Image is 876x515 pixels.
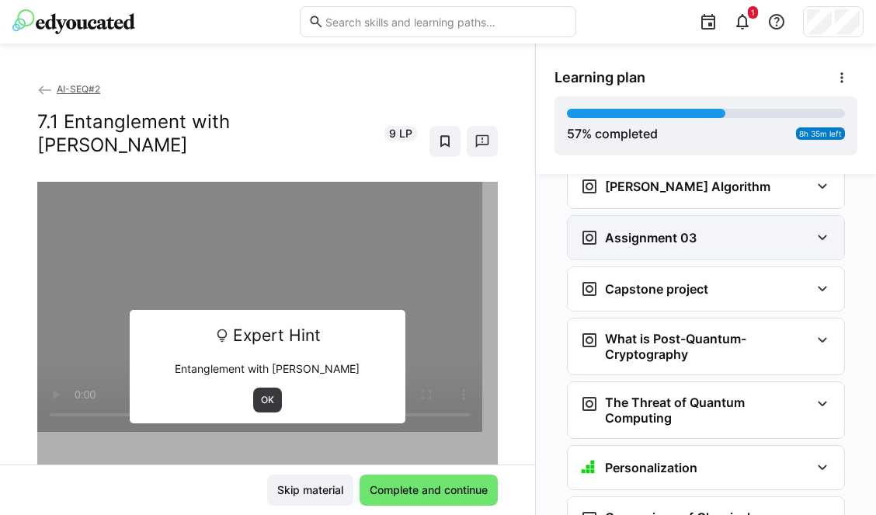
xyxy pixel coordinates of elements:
[259,394,276,406] span: OK
[605,281,708,297] h3: Capstone project
[605,230,697,245] h3: Assignment 03
[57,83,100,95] span: AI-SEQ#2
[275,482,346,498] span: Skip material
[605,395,810,426] h3: The Threat of Quantum Computing
[389,126,412,141] span: 9 LP
[324,15,568,29] input: Search skills and learning paths…
[567,126,582,141] span: 57
[751,8,755,17] span: 1
[367,482,490,498] span: Complete and continue
[37,83,100,95] a: AI-SEQ#2
[141,361,395,377] p: Entanglement with [PERSON_NAME]
[567,124,658,143] div: % completed
[233,321,321,350] span: Expert Hint
[799,129,842,138] span: 8h 35m left
[605,179,770,194] h3: [PERSON_NAME] Algorithm
[253,388,282,412] button: OK
[37,110,375,157] h2: 7.1 Entanglement with [PERSON_NAME]
[267,475,353,506] button: Skip material
[360,475,498,506] button: Complete and continue
[605,460,697,475] h3: Personalization
[605,331,810,362] h3: What is Post-Quantum-Cryptography
[554,69,645,86] span: Learning plan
